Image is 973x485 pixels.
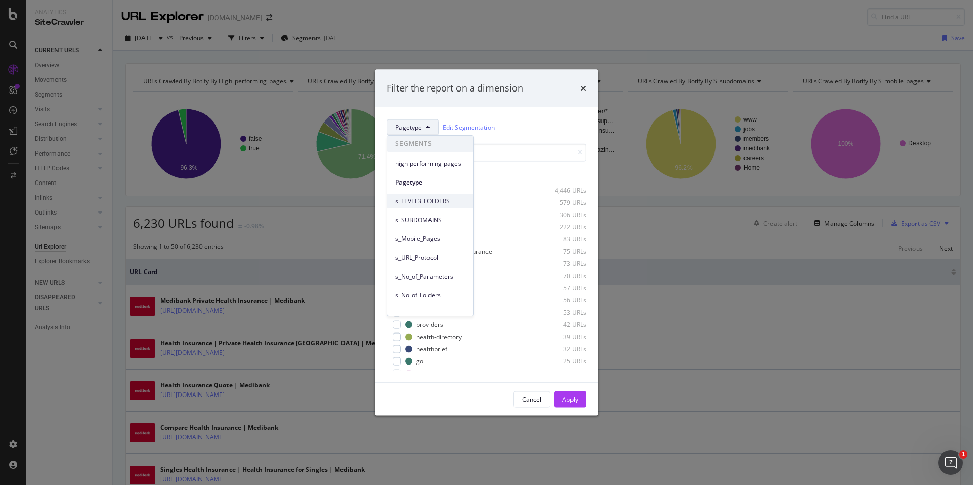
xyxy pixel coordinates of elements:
[536,320,586,329] div: 42 URLs
[536,357,586,366] div: 25 URLs
[536,271,586,280] div: 70 URLs
[387,82,523,95] div: Filter the report on a dimension
[387,143,586,161] input: Search
[536,369,586,378] div: 21 URLs
[395,234,465,244] span: s_Mobile_Pages
[395,123,422,132] span: Pagetype
[536,296,586,305] div: 56 URLs
[395,159,465,168] span: high-performing-pages
[416,345,447,353] div: healthbrief
[536,198,586,207] div: 579 URLs
[395,197,465,206] span: s_LEVEL3_FOLDERS
[395,178,465,187] span: Pagetype
[536,235,586,244] div: 83 URLs
[536,247,586,256] div: 75 URLs
[416,357,423,366] div: go
[416,320,443,329] div: providers
[536,259,586,268] div: 73 URLs
[443,122,495,133] a: Edit Segmentation
[554,391,586,407] button: Apply
[395,216,465,225] span: s_SUBDOMAINS
[562,395,578,404] div: Apply
[387,119,439,135] button: Pagetype
[536,186,586,195] div: 4,446 URLs
[416,369,455,378] div: life-insurance
[522,395,541,404] div: Cancel
[513,391,550,407] button: Cancel
[536,210,586,219] div: 306 URLs
[536,345,586,353] div: 32 URLs
[375,70,598,416] div: modal
[395,272,465,281] span: s_No_of_Parameters
[395,310,465,319] span: s_URL_Length
[536,308,586,317] div: 53 URLs
[580,82,586,95] div: times
[387,169,586,178] div: Select all data available
[536,223,586,231] div: 222 URLs
[395,253,465,262] span: s_URL_Protocol
[536,284,586,292] div: 57 URLs
[387,136,473,152] span: SEGMENTS
[938,450,963,475] iframe: Intercom live chat
[395,291,465,300] span: s_No_of_Folders
[959,450,967,459] span: 1
[536,332,586,341] div: 39 URLs
[416,332,462,341] div: health-directory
